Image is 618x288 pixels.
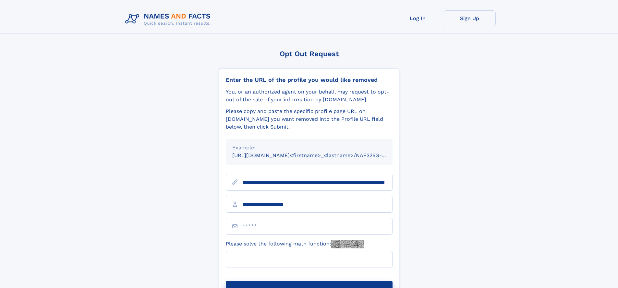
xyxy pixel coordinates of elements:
[444,10,496,26] a: Sign Up
[226,107,393,131] div: Please copy and paste the specific profile page URL on [DOMAIN_NAME] you want removed into the Pr...
[232,152,405,158] small: [URL][DOMAIN_NAME]<firstname>_<lastname>/NAF325G-xxxxxxxx
[392,10,444,26] a: Log In
[226,76,393,83] div: Enter the URL of the profile you would like removed
[226,240,364,248] label: Please solve the following math function:
[219,50,399,58] div: Opt Out Request
[123,10,216,28] img: Logo Names and Facts
[226,88,393,104] div: You, or an authorized agent on your behalf, may request to opt-out of the sale of your informatio...
[232,144,386,152] div: Example:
